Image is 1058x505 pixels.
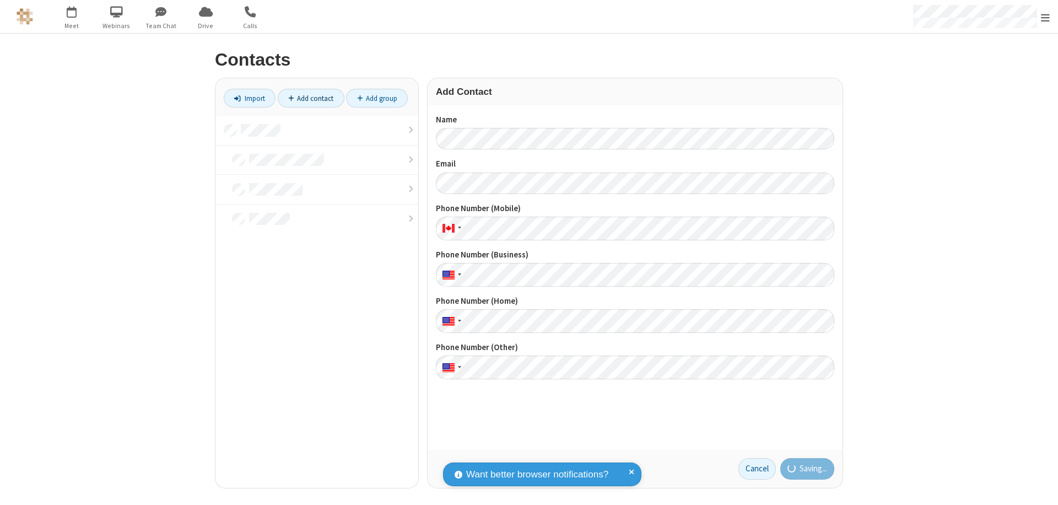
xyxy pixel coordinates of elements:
[51,21,93,31] span: Meet
[436,249,834,261] label: Phone Number (Business)
[466,468,608,482] span: Want better browser notifications?
[185,21,226,31] span: Drive
[96,21,137,31] span: Webinars
[436,263,465,287] div: United States: + 1
[346,89,408,108] a: Add group
[215,50,843,69] h2: Contacts
[230,21,271,31] span: Calls
[738,458,776,480] a: Cancel
[141,21,182,31] span: Team Chat
[436,114,834,126] label: Name
[800,463,827,475] span: Saving...
[436,309,465,333] div: United States: + 1
[436,87,834,97] h3: Add Contact
[436,217,465,240] div: Canada: + 1
[436,202,834,215] label: Phone Number (Mobile)
[224,89,276,108] a: Import
[436,356,465,379] div: United States: + 1
[780,458,835,480] button: Saving...
[436,341,834,354] label: Phone Number (Other)
[17,8,33,25] img: QA Selenium DO NOT DELETE OR CHANGE
[278,89,344,108] a: Add contact
[436,295,834,308] label: Phone Number (Home)
[436,158,834,170] label: Email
